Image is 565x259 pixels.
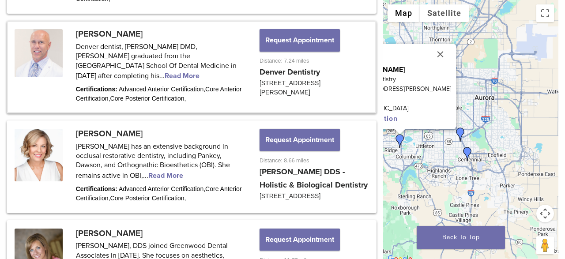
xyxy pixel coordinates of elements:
[393,134,407,148] div: Dr. Guy Grabiak
[445,96,459,110] div: Dr. Sharon Dickerson
[536,205,554,222] button: Map camera controls
[349,65,451,75] p: [PERSON_NAME]
[429,44,451,65] button: Close
[349,94,451,104] p: Ste 200
[388,4,420,22] button: Show street map
[420,4,469,22] button: Show satellite imagery
[453,128,467,142] div: Dr. Rachel LePera
[536,236,554,254] button: Drag Pegman onto the map to open Street View
[260,229,340,251] button: Request Appointment
[260,29,340,51] button: Request Appointment
[349,75,451,84] p: Denver Dentistry
[417,226,505,249] a: Back To Top
[260,129,340,151] button: Request Appointment
[349,84,451,94] p: [STREET_ADDRESS][PERSON_NAME]
[460,147,475,161] div: Dr. Mitchell Williams
[349,104,451,113] p: [GEOGRAPHIC_DATA]
[349,114,397,123] a: View location
[536,4,554,22] button: Toggle fullscreen view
